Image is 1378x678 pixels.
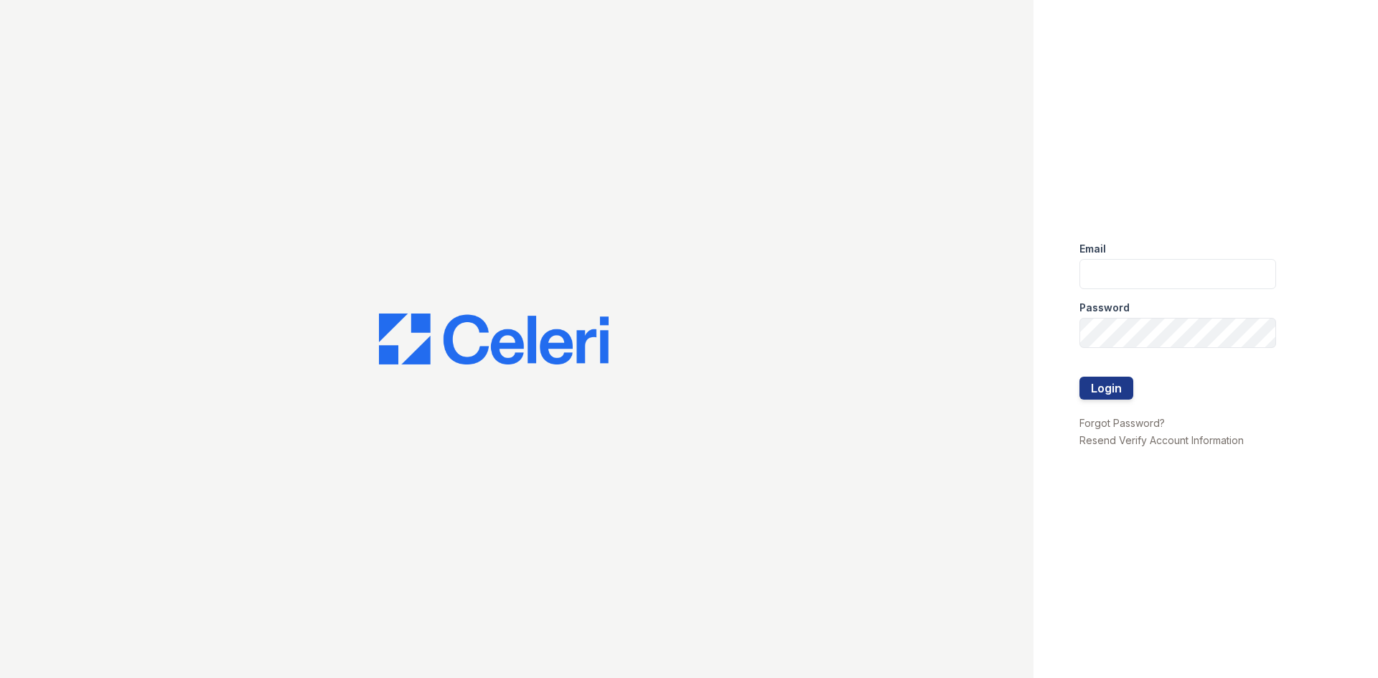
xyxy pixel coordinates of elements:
[379,314,609,365] img: CE_Logo_Blue-a8612792a0a2168367f1c8372b55b34899dd931a85d93a1a3d3e32e68fde9ad4.png
[1079,434,1244,446] a: Resend Verify Account Information
[1079,301,1130,315] label: Password
[1079,242,1106,256] label: Email
[1079,377,1133,400] button: Login
[1079,417,1165,429] a: Forgot Password?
